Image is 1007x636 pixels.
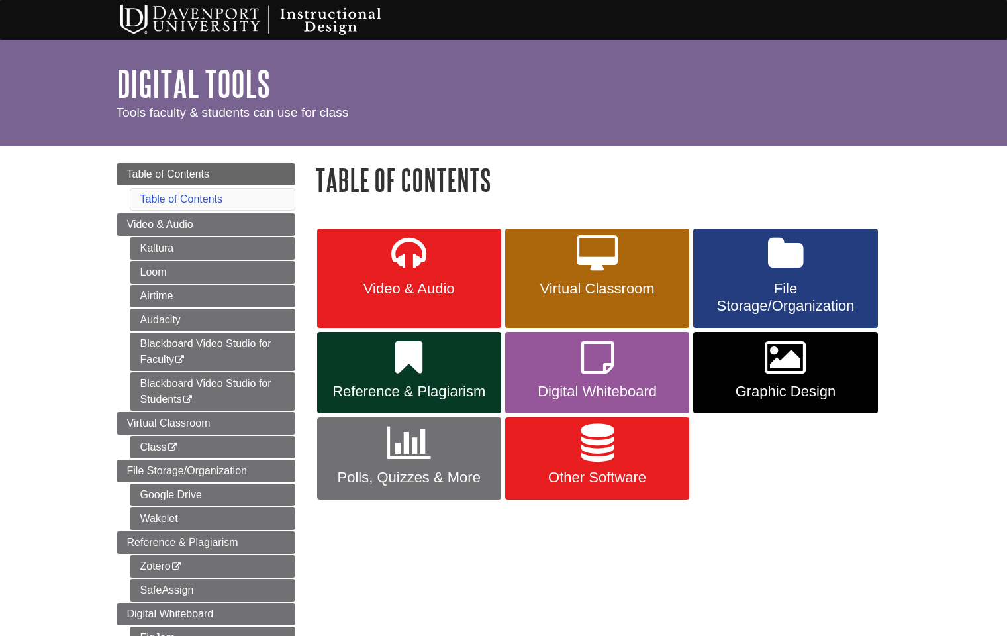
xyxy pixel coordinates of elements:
span: Virtual Classroom [127,417,211,429]
a: Class [130,436,295,458]
img: Davenport University Instructional Design [110,3,428,36]
a: SafeAssign [130,579,295,602]
span: Reference & Plagiarism [327,383,491,400]
span: File Storage/Organization [127,465,247,476]
a: Video & Audio [317,229,501,328]
a: File Storage/Organization [693,229,877,328]
a: Audacity [130,309,295,331]
i: This link opens in a new window [171,562,182,571]
a: Video & Audio [117,213,295,236]
a: Loom [130,261,295,284]
h1: Table of Contents [315,163,891,197]
a: Table of Contents [117,163,295,185]
i: This link opens in a new window [182,396,193,404]
a: Virtual Classroom [117,412,295,435]
a: Polls, Quizzes & More [317,417,501,500]
span: Tools faculty & students can use for class [117,105,349,119]
a: Table of Contents [140,193,223,205]
span: Video & Audio [327,280,491,297]
a: Zotero [130,555,295,578]
i: This link opens in a new window [167,443,178,452]
span: Reference & Plagiarism [127,537,238,548]
a: Blackboard Video Studio for Faculty [130,333,295,371]
a: Blackboard Video Studio for Students [130,372,295,411]
a: Wakelet [130,507,295,530]
a: File Storage/Organization [117,460,295,482]
a: Airtime [130,285,295,307]
a: Kaltura [130,237,295,260]
span: Table of Contents [127,168,210,180]
a: Digital Whiteboard [117,603,295,625]
a: Reference & Plagiarism [117,531,295,554]
span: Virtual Classroom [515,280,679,297]
span: Video & Audio [127,219,193,230]
a: Reference & Plagiarism [317,332,501,414]
span: Digital Whiteboard [515,383,679,400]
a: Digital Whiteboard [505,332,689,414]
a: Virtual Classroom [505,229,689,328]
span: Digital Whiteboard [127,608,214,619]
span: Graphic Design [703,383,867,400]
a: Digital Tools [117,63,270,104]
a: Other Software [505,417,689,500]
a: Google Drive [130,484,295,506]
a: Graphic Design [693,332,877,414]
i: This link opens in a new window [174,356,185,364]
span: Polls, Quizzes & More [327,469,491,486]
span: Other Software [515,469,679,486]
span: File Storage/Organization [703,280,867,315]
